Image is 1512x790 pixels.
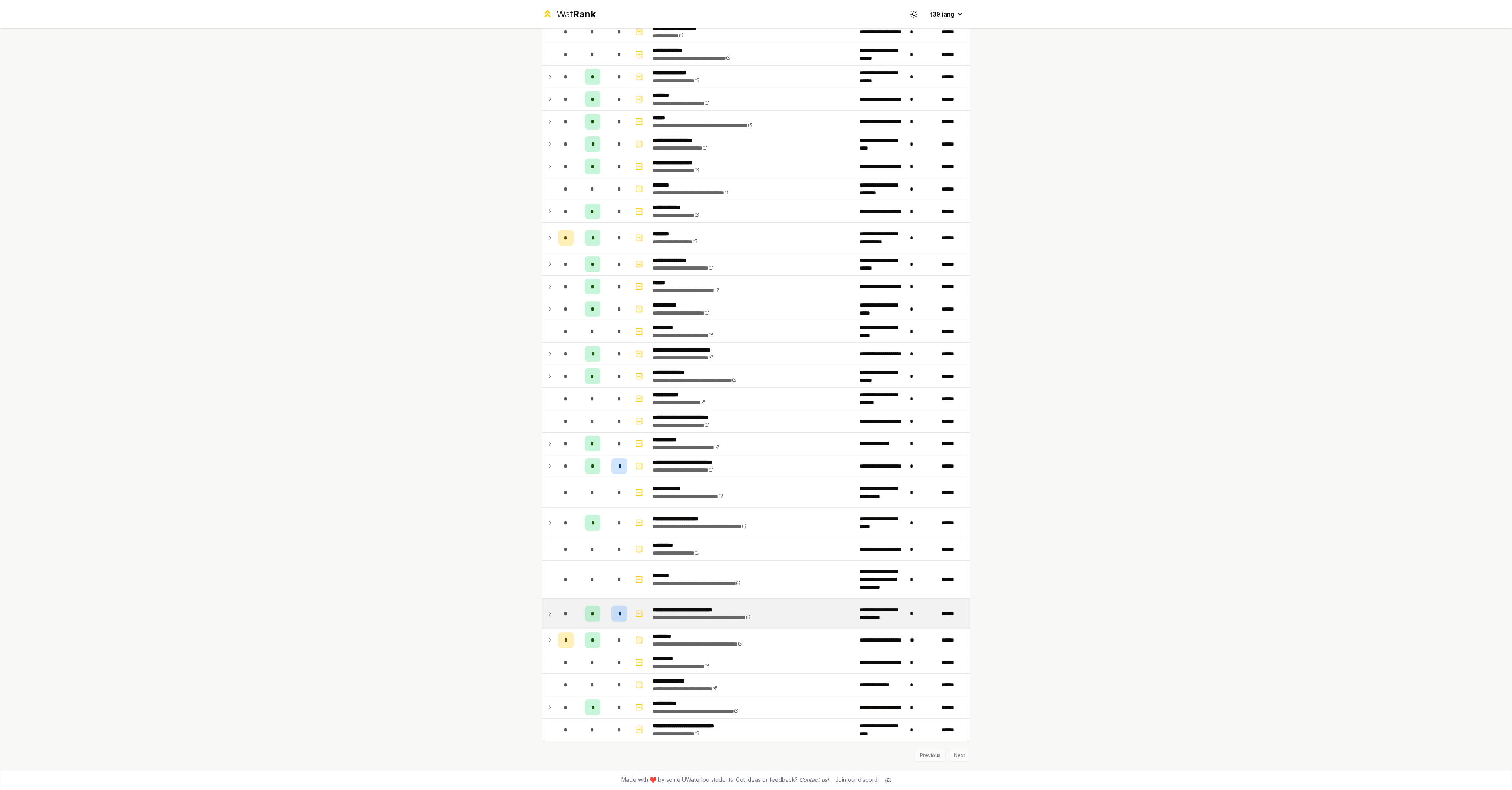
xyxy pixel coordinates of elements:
span: Made with ❤️ by some UWaterloo students. Got ideas or feedback? [621,776,829,784]
button: t39liang [924,7,970,21]
a: Contact us! [799,776,829,783]
span: t39liang [930,9,954,19]
a: WatRank [542,8,596,20]
div: Wat [556,8,596,20]
div: Join our discord! [835,776,879,784]
span: Rank [573,8,596,20]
